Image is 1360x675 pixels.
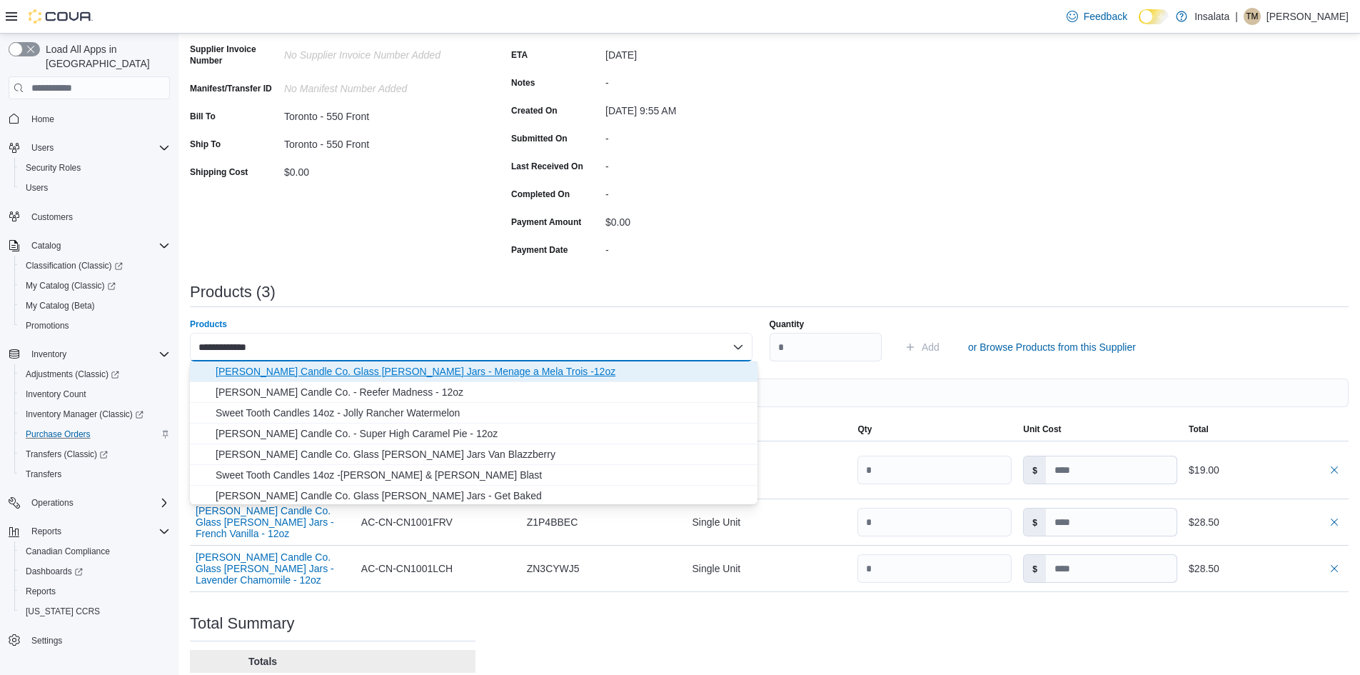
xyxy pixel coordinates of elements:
span: Operations [31,497,74,509]
label: ETA [511,49,528,61]
button: [US_STATE] CCRS [14,601,176,621]
a: Classification (Classic) [14,256,176,276]
button: Users [3,138,176,158]
span: Security Roles [26,162,81,174]
button: My Catalog (Beta) [14,296,176,316]
a: Purchase Orders [20,426,96,443]
div: $0.00 [284,161,475,178]
a: Transfers (Classic) [14,444,176,464]
span: My Catalog (Classic) [20,277,170,294]
span: Promotions [20,317,170,334]
button: Reports [14,581,176,601]
button: Qty [852,418,1017,441]
label: Products [190,319,227,330]
button: Customers [3,206,176,227]
button: Reports [3,521,176,541]
button: Beamer Candle Co. Glass Mason Jars - Menage a Mela Trois -12oz [190,361,757,382]
span: My Catalog (Beta) [20,297,170,314]
span: Reports [26,586,56,597]
a: Inventory Manager (Classic) [14,404,176,424]
label: Submitted On [511,133,568,144]
button: Transfers [14,464,176,484]
a: Canadian Compliance [20,543,116,560]
div: - [605,183,797,200]
p: [PERSON_NAME] [1266,8,1349,25]
button: [PERSON_NAME] Candle Co. Glass [PERSON_NAME] Jars - Lavender Chamomile - 12oz [196,551,350,586]
span: Canadian Compliance [26,546,110,557]
label: Completed On [511,189,570,200]
label: Notes [511,77,535,89]
span: Reports [20,583,170,600]
div: $0.00 [605,211,797,228]
button: Sweet Tooth Candles 14oz - Jolly Rancher Watermelon [190,403,757,424]
button: Settings [3,630,176,651]
span: Users [20,179,170,196]
a: Settings [26,632,68,649]
span: Qty [857,424,872,435]
span: ZN3CYWJ5 [527,560,580,577]
button: Security Roles [14,158,176,178]
button: Operations [26,494,79,511]
span: Home [31,114,54,125]
button: Add [899,333,945,361]
label: Created On [511,105,558,116]
a: Feedback [1061,2,1133,31]
button: Users [26,139,59,156]
a: Customers [26,209,79,226]
a: Promotions [20,317,75,334]
a: [US_STATE] CCRS [20,603,106,620]
button: Unit [687,418,852,441]
a: Adjustments (Classic) [14,364,176,384]
span: Unit Cost [1023,424,1061,435]
label: $ [1024,555,1046,582]
span: Reports [31,526,61,537]
div: Tara Mokgoatsane [1244,8,1261,25]
span: Purchase Orders [20,426,170,443]
button: Canadian Compliance [14,541,176,561]
p: Totals [196,654,330,669]
span: Catalog [26,237,170,254]
button: Catalog [3,236,176,256]
label: Payment Amount [511,216,581,228]
span: Transfers [26,469,61,480]
div: - [605,127,797,144]
div: Single Unit [687,554,852,583]
span: Inventory [31,349,66,360]
span: Washington CCRS [20,603,170,620]
span: Settings [26,631,170,649]
label: Last Received On [511,161,583,172]
div: $28.50 [1189,560,1343,577]
span: Feedback [1084,9,1127,24]
span: Catalog [31,240,61,251]
span: Purchase Orders [26,429,91,440]
span: [US_STATE] CCRS [26,606,100,617]
a: Dashboards [20,563,89,580]
span: Inventory Count [26,389,86,400]
button: Inventory [26,346,72,363]
a: Adjustments (Classic) [20,366,125,383]
label: Payment Date [511,244,568,256]
div: Single Unit [687,456,852,484]
button: Home [3,108,176,129]
button: Reports [26,523,67,540]
a: Users [20,179,54,196]
div: [DATE] 9:55 AM [605,99,797,116]
a: Transfers [20,466,67,483]
a: My Catalog (Classic) [14,276,176,296]
span: TM [1246,8,1258,25]
button: Unit Cost [1017,418,1183,441]
img: Cova [29,9,93,24]
label: Ship To [190,139,221,150]
span: Customers [31,211,73,223]
span: Canadian Compliance [20,543,170,560]
button: Beamer Candle Co. Glass Mason Jars - Get Baked [190,486,757,506]
span: Reports [26,523,170,540]
span: Load All Apps in [GEOGRAPHIC_DATA] [40,42,170,71]
a: My Catalog (Classic) [20,277,121,294]
a: Inventory Count [20,386,92,403]
div: Toronto - 550 Front [284,133,475,150]
span: Transfers (Classic) [20,446,170,463]
span: AC-CN-CN1001FRV [361,514,453,531]
button: Users [14,178,176,198]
